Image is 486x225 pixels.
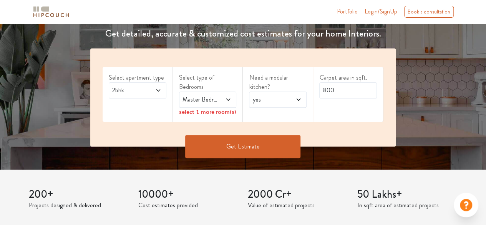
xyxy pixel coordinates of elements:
[181,95,219,104] span: Master Bedroom
[29,201,129,210] p: Projects designed & delivered
[29,188,129,201] h3: 200+
[109,73,166,82] label: Select apartment type
[249,73,307,92] label: Need a modular kitchen?
[179,108,237,116] div: select 1 more room(s)
[185,135,300,158] button: Get Estimate
[138,201,239,210] p: Cost estimates provided
[365,7,397,16] span: Login/SignUp
[32,3,70,20] span: logo-horizontal.svg
[357,201,458,210] p: In sqft area of estimated projects
[357,188,458,201] h3: 50 Lakhs+
[248,201,348,210] p: Value of estimated projects
[251,95,289,104] span: yes
[319,73,377,82] label: Carpet area in sqft.
[248,188,348,201] h3: 2000 Cr+
[138,188,239,201] h3: 10000+
[32,5,70,18] img: logo-horizontal.svg
[319,82,377,98] input: Enter area sqft
[86,28,400,39] h4: Get detailed, accurate & customized cost estimates for your home Interiors.
[337,7,358,16] a: Portfolio
[404,6,454,18] div: Book a consultation
[179,73,237,92] label: Select type of Bedrooms
[111,86,149,95] span: 2bhk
